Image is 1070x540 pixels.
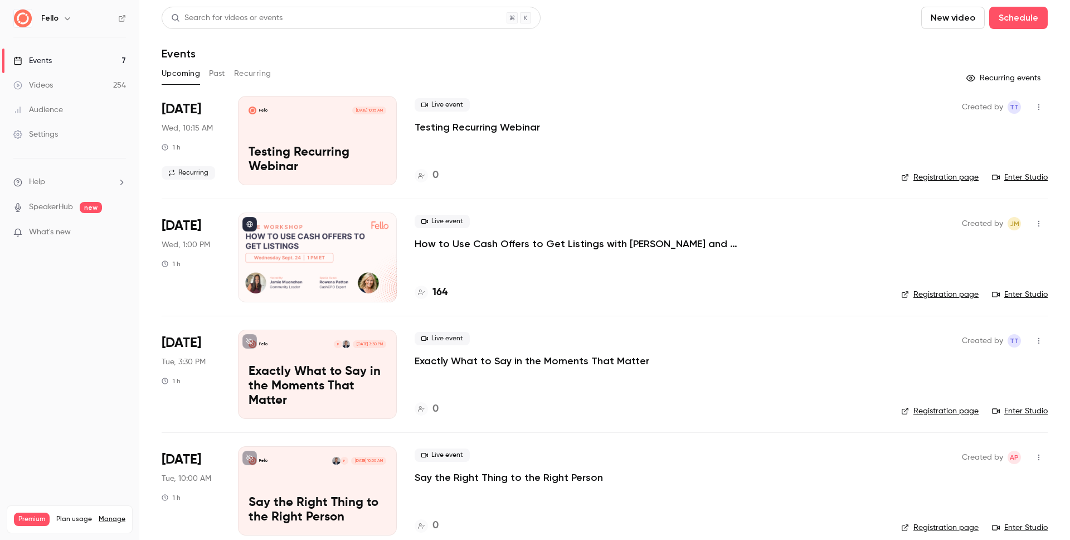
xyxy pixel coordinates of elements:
[171,12,283,24] div: Search for videos or events
[962,451,1003,464] span: Created by
[415,285,448,300] a: 164
[162,330,220,419] div: Sep 30 Tue, 3:30 PM (America/New York)
[340,456,349,465] div: P
[415,237,749,250] a: How to Use Cash Offers to Get Listings with [PERSON_NAME] and Cash CPO
[415,518,439,533] a: 0
[901,522,979,533] a: Registration page
[13,104,63,115] div: Audience
[901,406,979,417] a: Registration page
[259,108,267,113] p: Fello
[238,446,397,536] a: Say the Right Thing to the Right PersonFelloPRyan Young[DATE] 10:00 AMSay the Right Thing to the ...
[432,402,439,417] h4: 0
[162,96,220,185] div: Sep 24 Wed, 7:45 PM (Asia/Calcutta)
[342,340,350,348] img: Ryan Young
[249,365,386,408] p: Exactly What to Say in the Moments That Matter
[162,493,181,502] div: 1 h
[162,47,196,60] h1: Events
[415,120,540,134] a: Testing Recurring Webinar
[901,289,979,300] a: Registration page
[162,451,201,469] span: [DATE]
[238,96,397,185] a: Testing Recurring WebinarFello[DATE] 10:15 AMTesting Recurring Webinar
[962,100,1003,114] span: Created by
[56,515,92,524] span: Plan usage
[13,55,52,66] div: Events
[989,7,1048,29] button: Schedule
[162,334,201,352] span: [DATE]
[14,513,50,526] span: Premium
[1008,100,1021,114] span: Tharun Tiruveedula
[1010,217,1019,230] span: JM
[962,217,1003,230] span: Created by
[1010,334,1019,348] span: TT
[259,341,267,347] p: Fello
[992,289,1048,300] a: Enter Studio
[961,69,1048,87] button: Recurring events
[29,226,71,238] span: What's new
[249,146,386,175] p: Testing Recurring Webinar
[80,202,102,213] span: new
[162,446,220,536] div: Oct 14 Tue, 10:00 AM (America/New York)
[162,356,206,368] span: Tue, 3:30 PM
[992,522,1048,533] a: Enter Studio
[901,172,979,183] a: Registration page
[415,168,439,183] a: 0
[162,217,201,235] span: [DATE]
[332,457,340,465] img: Ryan Young
[415,354,649,368] a: Exactly What to Say in the Moments That Matter
[432,518,439,533] h4: 0
[259,458,267,464] p: Fello
[353,340,386,348] span: [DATE] 3:30 PM
[415,215,470,228] span: Live event
[162,377,181,385] div: 1 h
[162,239,210,250] span: Wed, 1:00 PM
[162,100,201,118] span: [DATE]
[162,259,181,268] div: 1 h
[238,330,397,419] a: Exactly What to Say in the Moments That MatterFelloRyan YoungP[DATE] 3:30 PMExactly What to Say i...
[1010,100,1019,114] span: TT
[415,98,470,112] span: Live event
[921,7,985,29] button: New video
[234,65,271,83] button: Recurring
[432,168,439,183] h4: 0
[1008,451,1021,464] span: Aayush Panjikar
[415,402,439,417] a: 0
[13,129,58,140] div: Settings
[162,473,211,484] span: Tue, 10:00 AM
[162,123,213,134] span: Wed, 10:15 AM
[1010,451,1019,464] span: AP
[13,80,53,91] div: Videos
[162,166,215,180] span: Recurring
[209,65,225,83] button: Past
[249,496,386,525] p: Say the Right Thing to the Right Person
[333,340,342,349] div: P
[29,176,45,188] span: Help
[13,176,126,188] li: help-dropdown-opener
[29,201,73,213] a: SpeakerHub
[99,515,125,524] a: Manage
[162,143,181,152] div: 1 h
[351,457,386,465] span: [DATE] 10:00 AM
[432,285,448,300] h4: 164
[1008,334,1021,348] span: Tharun Tiruveedula
[162,65,200,83] button: Upcoming
[992,406,1048,417] a: Enter Studio
[162,213,220,302] div: Sep 24 Wed, 1:00 PM (America/New York)
[992,172,1048,183] a: Enter Studio
[415,471,603,484] a: Say the Right Thing to the Right Person
[962,334,1003,348] span: Created by
[113,228,126,238] iframe: Noticeable Trigger
[415,449,470,462] span: Live event
[41,13,59,24] h6: Fello
[415,332,470,345] span: Live event
[249,107,256,114] img: Testing Recurring Webinar
[14,9,32,27] img: Fello
[352,107,386,114] span: [DATE] 10:15 AM
[1008,217,1021,230] span: Jamie Muenchen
